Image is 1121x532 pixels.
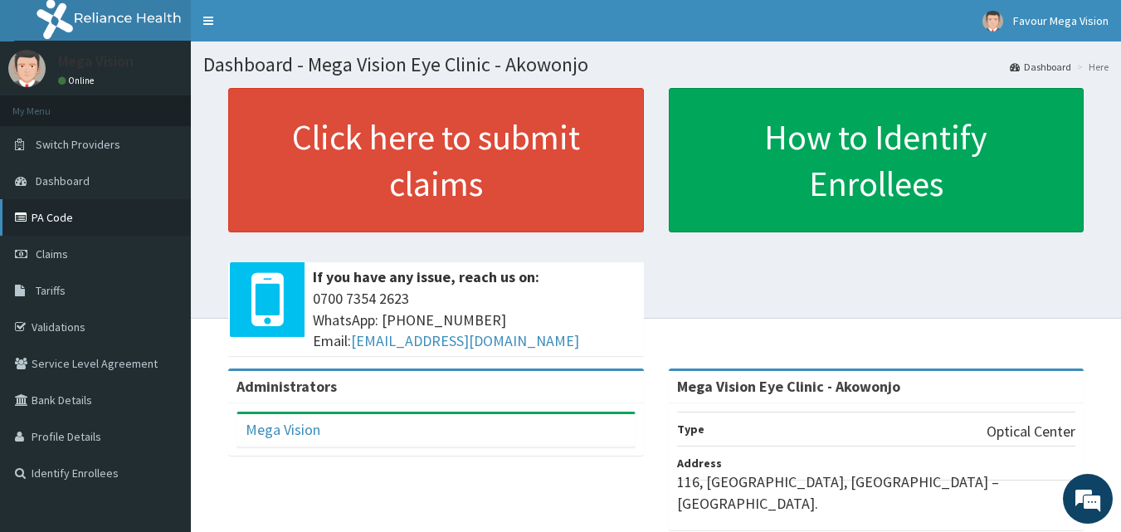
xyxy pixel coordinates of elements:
p: Optical Center [987,421,1075,442]
b: Administrators [236,377,337,396]
a: Online [58,75,98,86]
span: Favour Mega Vision [1013,13,1109,28]
h1: Dashboard - Mega Vision Eye Clinic - Akowonjo [203,54,1109,76]
span: Tariffs [36,283,66,298]
span: 0700 7354 2623 WhatsApp: [PHONE_NUMBER] Email: [313,288,636,352]
img: User Image [8,50,46,87]
span: Dashboard [36,173,90,188]
span: Claims [36,246,68,261]
a: [EMAIL_ADDRESS][DOMAIN_NAME] [351,331,579,350]
b: Address [677,456,722,471]
a: How to Identify Enrollees [669,88,1084,232]
a: Dashboard [1010,60,1071,74]
p: 116, [GEOGRAPHIC_DATA], [GEOGRAPHIC_DATA] – [GEOGRAPHIC_DATA]. [677,471,1076,514]
a: Click here to submit claims [228,88,644,232]
p: Mega Vision [58,54,134,69]
img: User Image [982,11,1003,32]
li: Here [1073,60,1109,74]
a: Mega Vision [246,420,320,439]
b: Type [677,422,704,437]
span: Switch Providers [36,137,120,152]
strong: Mega Vision Eye Clinic - Akowonjo [677,377,900,396]
b: If you have any issue, reach us on: [313,267,539,286]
